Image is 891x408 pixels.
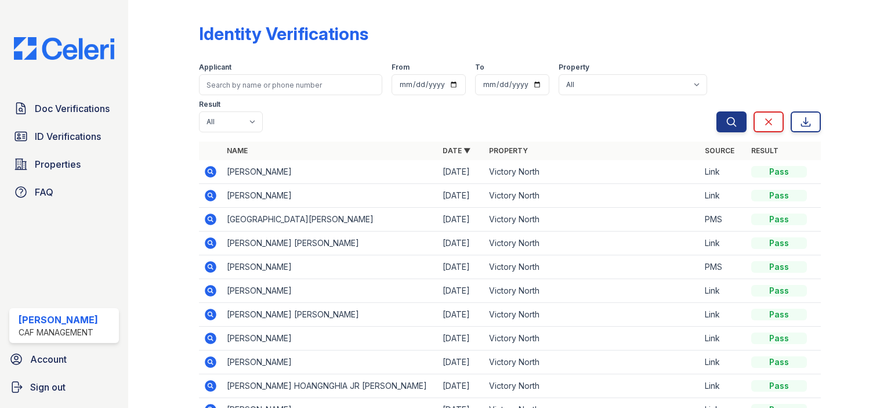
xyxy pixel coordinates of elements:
div: Pass [751,380,807,392]
div: CAF Management [19,327,98,338]
img: CE_Logo_Blue-a8612792a0a2168367f1c8372b55b34899dd931a85d93a1a3d3e32e68fde9ad4.png [5,37,124,60]
label: Applicant [199,63,231,72]
td: [PERSON_NAME] [222,160,438,184]
a: Source [705,146,734,155]
td: PMS [700,208,747,232]
span: Account [30,352,67,366]
div: Pass [751,356,807,368]
td: Link [700,303,747,327]
a: Result [751,146,778,155]
label: From [392,63,410,72]
div: Pass [751,309,807,320]
td: [DATE] [438,255,484,279]
span: FAQ [35,185,53,199]
span: Sign out [30,380,66,394]
td: Victory North [484,303,700,327]
td: PMS [700,255,747,279]
div: Pass [751,333,807,344]
td: [DATE] [438,279,484,303]
td: Victory North [484,351,700,374]
td: Link [700,279,747,303]
div: Pass [751,285,807,297]
label: Result [199,100,220,109]
div: [PERSON_NAME] [19,313,98,327]
a: FAQ [9,180,119,204]
td: Link [700,327,747,351]
td: Victory North [484,208,700,232]
div: Pass [751,237,807,249]
td: Link [700,351,747,374]
td: [DATE] [438,208,484,232]
td: Victory North [484,160,700,184]
td: Link [700,184,747,208]
a: Name [227,146,248,155]
span: Doc Verifications [35,102,110,115]
td: Victory North [484,327,700,351]
td: [PERSON_NAME] [PERSON_NAME] [222,303,438,327]
td: Victory North [484,279,700,303]
td: Victory North [484,232,700,255]
td: [PERSON_NAME] [PERSON_NAME] [222,232,438,255]
td: [DATE] [438,303,484,327]
td: [PERSON_NAME] [222,327,438,351]
label: To [475,63,484,72]
a: ID Verifications [9,125,119,148]
td: [DATE] [438,232,484,255]
td: Victory North [484,255,700,279]
td: [PERSON_NAME] [222,184,438,208]
td: [PERSON_NAME] [222,255,438,279]
a: Properties [9,153,119,176]
span: Properties [35,157,81,171]
label: Property [559,63,589,72]
span: ID Verifications [35,129,101,143]
td: [PERSON_NAME] [222,279,438,303]
td: [DATE] [438,351,484,374]
td: Link [700,160,747,184]
td: Link [700,374,747,398]
td: [DATE] [438,184,484,208]
td: [PERSON_NAME] [222,351,438,374]
div: Pass [751,166,807,178]
td: [GEOGRAPHIC_DATA][PERSON_NAME] [222,208,438,232]
div: Pass [751,261,807,273]
td: [DATE] [438,160,484,184]
div: Pass [751,190,807,201]
td: [PERSON_NAME] HOANGNGHIA JR [PERSON_NAME] [222,374,438,398]
div: Pass [751,214,807,225]
a: Sign out [5,375,124,399]
a: Property [489,146,528,155]
a: Doc Verifications [9,97,119,120]
td: Victory North [484,184,700,208]
td: [DATE] [438,327,484,351]
td: Victory North [484,374,700,398]
td: [DATE] [438,374,484,398]
a: Account [5,348,124,371]
td: Link [700,232,747,255]
div: Identity Verifications [199,23,368,44]
input: Search by name or phone number [199,74,382,95]
a: Date ▼ [443,146,470,155]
